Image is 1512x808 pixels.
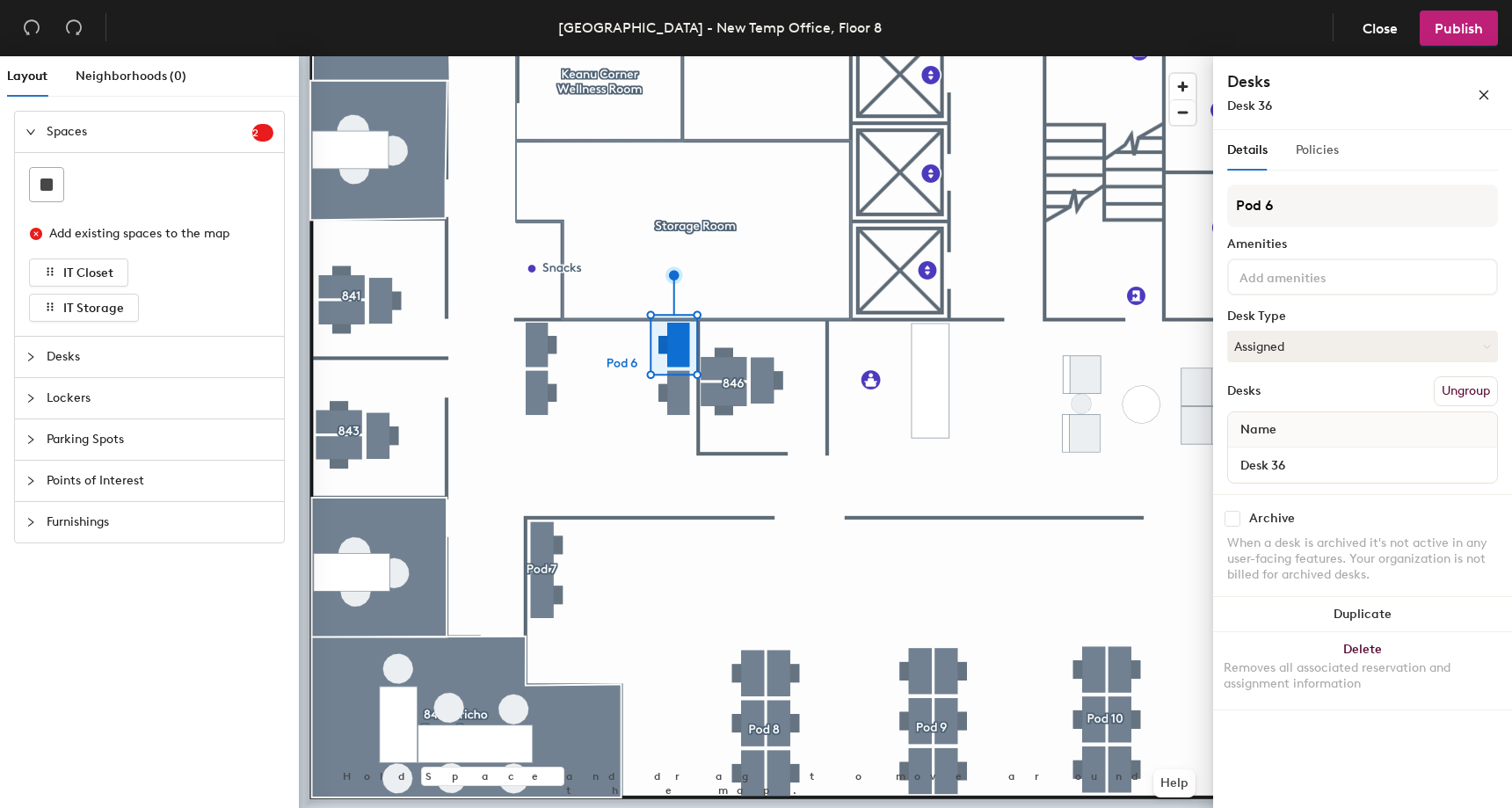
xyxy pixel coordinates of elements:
span: Furnishings [47,502,273,542]
button: IT Storage [29,294,139,322]
span: Parking Spots [47,419,273,460]
span: IT Closet [63,266,113,280]
span: Layout [7,69,47,84]
span: Spaces [47,112,252,152]
span: Name [1232,414,1285,446]
span: undo [23,18,40,36]
button: Duplicate [1213,597,1512,632]
span: Desks [47,337,273,377]
span: collapsed [25,352,36,362]
div: Desks [1227,384,1261,398]
span: Lockers [47,378,273,419]
span: collapsed [25,476,36,486]
span: close [1478,89,1490,101]
span: collapsed [25,517,36,528]
button: Assigned [1227,331,1498,362]
div: Add existing spaces to the map [49,224,258,244]
div: [GEOGRAPHIC_DATA] - New Temp Office, Floor 8 [558,17,882,39]
span: collapsed [25,434,36,445]
span: Details [1227,142,1268,157]
button: IT Closet [29,258,128,287]
span: Policies [1296,142,1339,157]
div: Amenities [1227,237,1498,251]
button: Ungroup [1434,376,1498,406]
input: Unnamed desk [1232,453,1494,477]
span: Close [1363,20,1398,37]
span: Publish [1435,20,1483,37]
span: IT Storage [63,301,124,316]
div: Archive [1249,512,1295,526]
span: collapsed [25,393,36,404]
button: Redo (⌘ + ⇧ + Z) [56,11,91,46]
button: Publish [1420,11,1498,46]
sup: 2 [252,124,273,142]
h4: Desks [1227,70,1421,93]
span: expanded [25,127,36,137]
span: close-circle [30,228,42,240]
span: Desk 36 [1227,98,1272,113]
button: Help [1153,769,1196,797]
div: Desk Type [1227,309,1498,324]
span: Neighborhoods (0) [76,69,186,84]
input: Add amenities [1236,266,1394,287]
span: Points of Interest [47,461,273,501]
button: Close [1348,11,1413,46]
button: DeleteRemoves all associated reservation and assignment information [1213,632,1512,710]
span: 2 [252,127,273,139]
div: Removes all associated reservation and assignment information [1224,660,1501,692]
button: Undo (⌘ + Z) [14,11,49,46]
div: When a desk is archived it's not active in any user-facing features. Your organization is not bil... [1227,535,1498,583]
